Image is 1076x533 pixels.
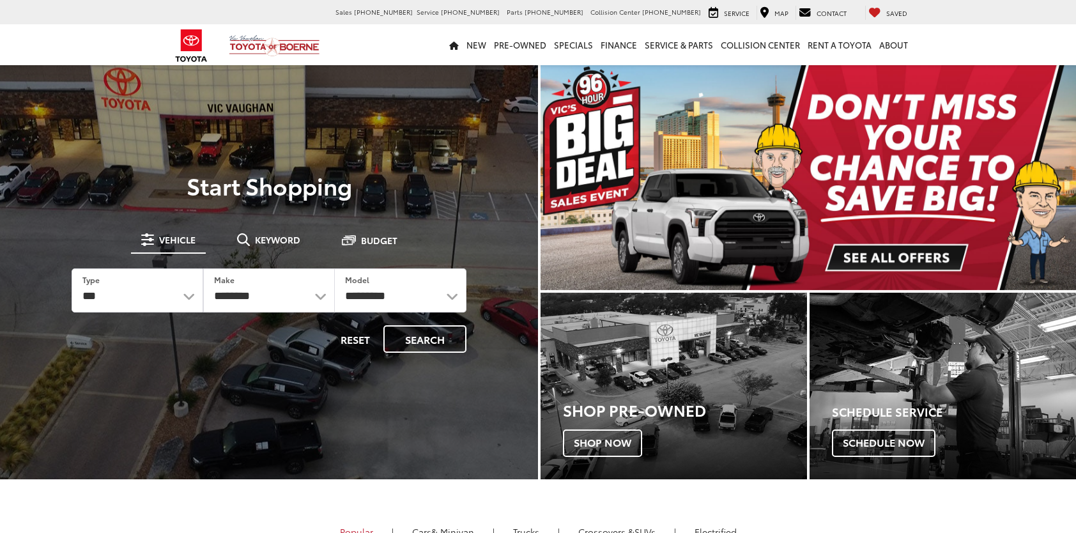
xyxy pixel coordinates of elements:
[810,293,1076,479] div: Toyota
[832,406,1076,419] h4: Schedule Service
[490,24,550,65] a: Pre-Owned
[641,24,717,65] a: Service & Parts: Opens in a new tab
[541,293,807,479] a: Shop Pre-Owned Shop Now
[167,25,215,66] img: Toyota
[875,24,912,65] a: About
[810,293,1076,479] a: Schedule Service Schedule Now
[541,64,1076,290] img: Big Deal Sales Event
[345,274,369,285] label: Model
[525,7,583,17] span: [PHONE_NUMBER]
[383,325,466,353] button: Search
[361,236,397,245] span: Budget
[804,24,875,65] a: Rent a Toyota
[541,293,807,479] div: Toyota
[563,401,807,418] h3: Shop Pre-Owned
[354,7,413,17] span: [PHONE_NUMBER]
[563,429,642,456] span: Shop Now
[330,325,381,353] button: Reset
[724,8,749,18] span: Service
[507,7,523,17] span: Parts
[214,274,234,285] label: Make
[774,8,788,18] span: Map
[597,24,641,65] a: Finance
[159,235,196,244] span: Vehicle
[642,7,701,17] span: [PHONE_NUMBER]
[865,6,911,20] a: My Saved Vehicles
[757,6,792,20] a: Map
[463,24,490,65] a: New
[255,235,300,244] span: Keyword
[541,64,1076,290] section: Carousel section with vehicle pictures - may contain disclaimers.
[54,173,484,198] p: Start Shopping
[817,8,847,18] span: Contact
[705,6,753,20] a: Service
[717,24,804,65] a: Collision Center
[550,24,597,65] a: Specials
[441,7,500,17] span: [PHONE_NUMBER]
[335,7,352,17] span: Sales
[445,24,463,65] a: Home
[590,7,640,17] span: Collision Center
[82,274,100,285] label: Type
[795,6,850,20] a: Contact
[541,64,1076,290] div: carousel slide number 1 of 1
[886,8,907,18] span: Saved
[417,7,439,17] span: Service
[832,429,935,456] span: Schedule Now
[229,35,320,57] img: Vic Vaughan Toyota of Boerne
